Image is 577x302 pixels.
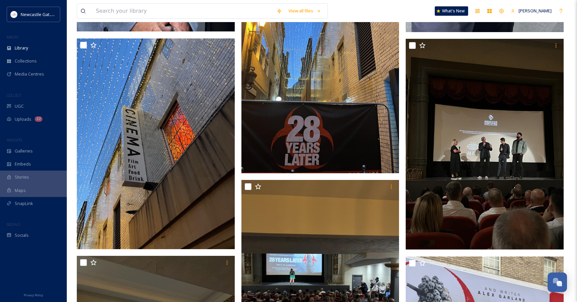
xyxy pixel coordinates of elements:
[7,34,18,39] span: MEDIA
[15,58,37,64] span: Collections
[7,93,21,98] span: COLLECT
[15,187,26,194] span: Maps
[15,232,29,238] span: Socials
[11,11,17,18] img: DqD9wEUd_400x400.jpg
[519,8,552,14] span: [PERSON_NAME]
[285,4,324,17] a: View all files
[406,39,564,249] img: image000022.jpeg
[35,116,42,122] div: 22
[24,293,43,297] span: Privacy Policy
[15,103,24,109] span: UGC
[15,174,29,180] span: Stories
[548,273,567,292] button: Open Chat
[15,161,31,167] span: Embeds
[15,116,31,122] span: Uploads
[21,11,82,17] span: Newcastle Gateshead Initiative
[77,38,235,249] img: image000024.jpeg
[24,291,43,299] a: Privacy Policy
[7,137,22,142] span: WIDGETS
[435,6,468,16] a: What's New
[15,148,33,154] span: Galleries
[15,200,33,207] span: SnapLink
[15,45,28,51] span: Library
[7,222,20,227] span: SOCIALS
[15,71,44,77] span: Media Centres
[92,4,273,18] input: Search your library
[508,4,555,17] a: [PERSON_NAME]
